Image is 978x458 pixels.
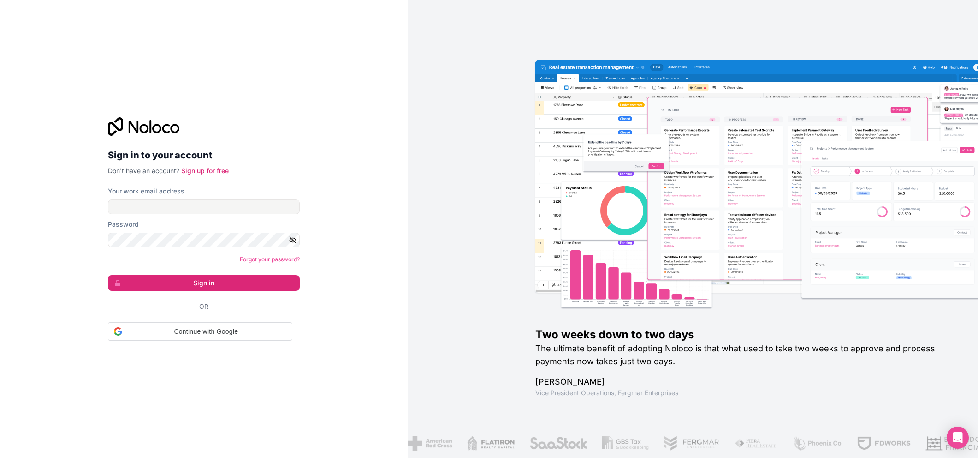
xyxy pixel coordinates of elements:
span: Continue with Google [126,327,286,337]
img: /assets/gbstax-C-GtDUiK.png [602,436,649,451]
span: Or [199,302,208,311]
label: Password [108,220,139,229]
h1: [PERSON_NAME] [535,375,948,388]
h1: Two weeks down to two days [535,327,948,342]
img: /assets/saastock-C6Zbiodz.png [529,436,587,451]
label: Your work email address [108,187,184,196]
h2: The ultimate benefit of adopting Noloco is that what used to take two weeks to approve and proces... [535,342,948,368]
img: /assets/fergmar-CudnrXN5.png [664,436,720,451]
h2: Sign in to your account [108,147,300,163]
input: Email address [108,199,300,214]
a: Forgot your password? [240,256,300,263]
div: Open Intercom Messenger [947,427,969,449]
div: Continue with Google [108,322,292,341]
img: /assets/american-red-cross-BAupjrZR.png [407,436,452,451]
input: Password [108,233,300,247]
img: /assets/fiera-fwj2N5v4.png [735,436,778,451]
img: /assets/flatiron-C8eUkumj.png [467,436,515,451]
a: Sign up for free [181,167,229,175]
img: /assets/fdworks-Bi04fVtw.png [857,436,911,451]
span: Don't have an account? [108,167,179,175]
button: Sign in [108,275,300,291]
h1: Vice President Operations , Fergmar Enterprises [535,388,948,398]
img: /assets/phoenix-BREaitsQ.png [792,436,842,451]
